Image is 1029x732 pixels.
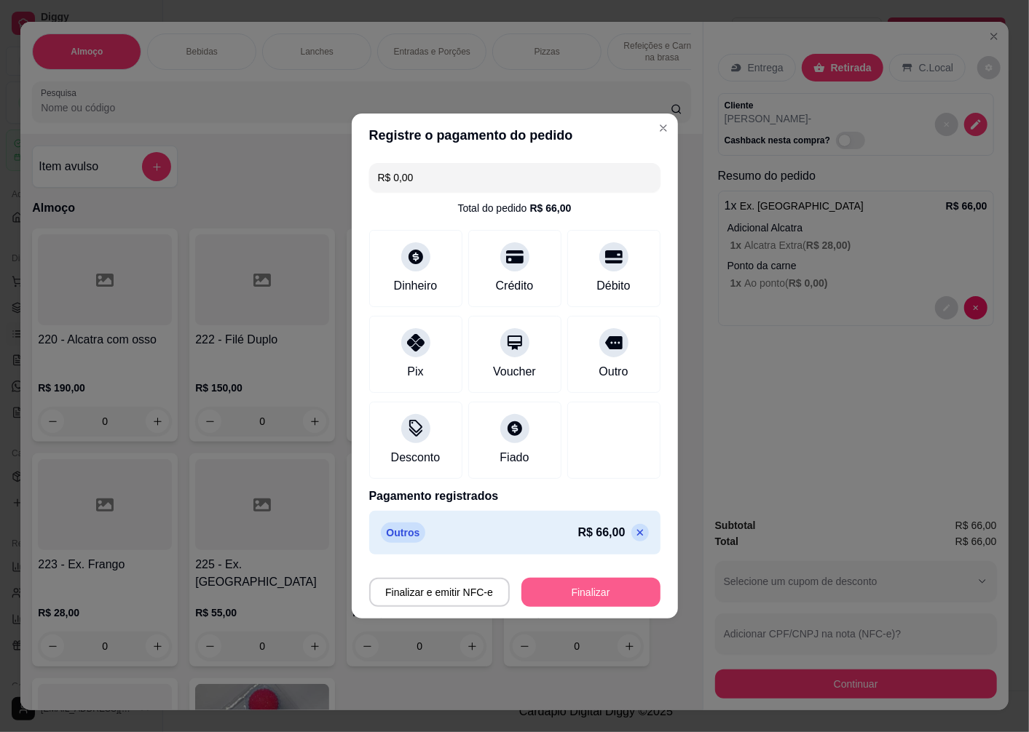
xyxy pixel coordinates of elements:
[652,116,675,140] button: Close
[458,201,572,215] div: Total do pedido
[599,363,628,381] div: Outro
[596,277,630,295] div: Débito
[369,578,510,607] button: Finalizar e emitir NFC-e
[493,363,536,381] div: Voucher
[500,449,529,466] div: Fiado
[496,277,534,295] div: Crédito
[391,449,441,466] div: Desconto
[521,578,661,607] button: Finalizar
[578,524,626,541] p: R$ 66,00
[352,114,678,157] header: Registre o pagamento do pedido
[530,201,572,215] div: R$ 66,00
[394,277,438,295] div: Dinheiro
[369,488,661,505] p: Pagamento registrados
[407,363,423,381] div: Pix
[378,163,652,192] input: Ex.: hambúrguer de cordeiro
[381,522,426,543] p: Outros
